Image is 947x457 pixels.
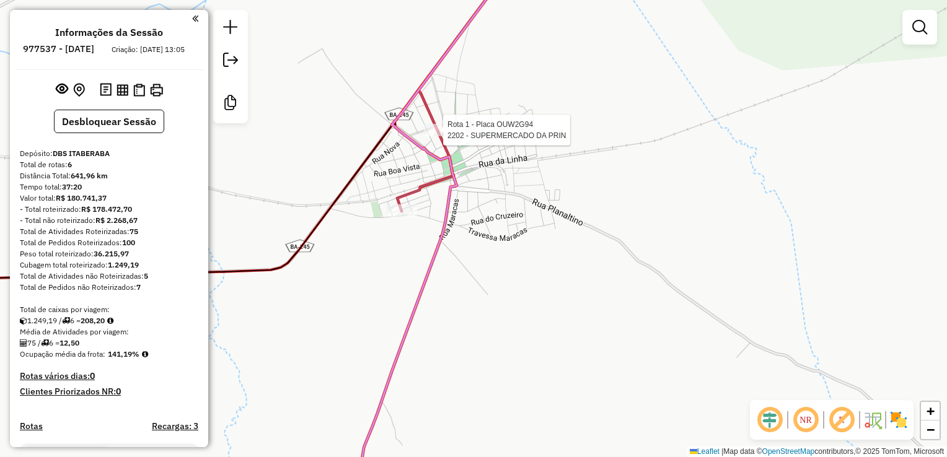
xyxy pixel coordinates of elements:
div: Total de caixas por viagem: [20,304,198,315]
span: − [927,422,935,437]
button: Desbloquear Sessão [54,110,164,133]
strong: 6 [68,160,72,169]
em: Média calculada utilizando a maior ocupação (%Peso ou %Cubagem) de cada rota da sessão. Rotas cro... [142,350,148,358]
a: Criar modelo [218,90,243,118]
div: Valor total: [20,193,198,204]
a: Exibir filtros [907,15,932,40]
div: Distância Total: [20,170,198,181]
strong: 141,19% [108,349,139,359]
div: 75 / 6 = [20,337,198,349]
strong: DBS ITABERABA [53,149,110,158]
a: Exportar sessão [218,48,243,76]
h4: Recargas: 3 [152,421,198,432]
div: Peso total roteirizado: [20,248,198,259]
strong: 5 [144,271,148,281]
div: Tempo total: [20,181,198,193]
i: Total de Atividades [20,339,27,347]
strong: 12,50 [59,338,79,347]
div: Cubagem total roteirizado: [20,259,198,271]
div: Total de Pedidos Roteirizados: [20,237,198,248]
strong: 0 [90,370,95,381]
button: Centralizar mapa no depósito ou ponto de apoio [71,81,87,100]
strong: 37:20 [62,182,82,191]
button: Visualizar relatório de Roteirização [114,81,131,98]
div: Criação: [DATE] 13:05 [107,44,190,55]
a: Zoom out [921,420,940,439]
i: Total de rotas [41,339,49,347]
strong: 100 [122,238,135,247]
i: Cubagem total roteirizado [20,317,27,324]
div: - Total não roteirizado: [20,215,198,226]
a: Clique aqui para minimizar o painel [192,11,198,25]
img: Exibir/Ocultar setores [889,410,909,430]
div: Total de Atividades não Roteirizadas: [20,271,198,282]
button: Visualizar Romaneio [131,81,148,99]
strong: 7 [136,282,141,292]
button: Exibir sessão original [53,80,71,100]
div: Depósito: [20,148,198,159]
a: Nova sessão e pesquisa [218,15,243,43]
strong: 75 [130,227,138,236]
div: Map data © contributors,© 2025 TomTom, Microsoft [687,446,947,457]
div: 1.249,19 / 6 = [20,315,198,326]
img: Fluxo de ruas [863,410,883,430]
h4: Clientes Priorizados NR: [20,386,198,397]
strong: 36.215,97 [94,249,129,258]
h6: 977537 - [DATE] [23,43,94,54]
span: Ocupação média da frota: [20,349,105,359]
button: Logs desbloquear sessão [97,81,114,100]
a: OpenStreetMap [762,447,815,456]
div: - Total roteirizado: [20,204,198,215]
div: Total de Atividades Roteirizadas: [20,226,198,237]
span: + [927,403,935,419]
strong: R$ 180.741,37 [56,193,107,202]
a: Zoom in [921,402,940,420]
i: Total de rotas [62,317,70,324]
strong: 1.249,19 [108,260,139,269]
div: Total de Pedidos não Roteirizados: [20,282,198,293]
strong: 641,96 km [71,171,108,180]
strong: R$ 178.472,70 [81,204,132,214]
button: Imprimir Rotas [148,81,165,99]
div: Média de Atividades por viagem: [20,326,198,337]
div: Total de rotas: [20,159,198,170]
span: Ocultar deslocamento [755,405,785,435]
span: | [721,447,723,456]
strong: 0 [116,386,121,397]
h4: Informações da Sessão [55,27,163,38]
strong: 208,20 [81,316,105,325]
strong: R$ 2.268,67 [95,215,138,225]
span: Exibir rótulo [827,405,857,435]
a: Leaflet [690,447,720,456]
h4: Rotas vários dias: [20,371,198,381]
span: Ocultar NR [791,405,821,435]
a: Rotas [20,421,43,432]
i: Meta Caixas/viagem: 1,00 Diferença: 207,20 [107,317,113,324]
